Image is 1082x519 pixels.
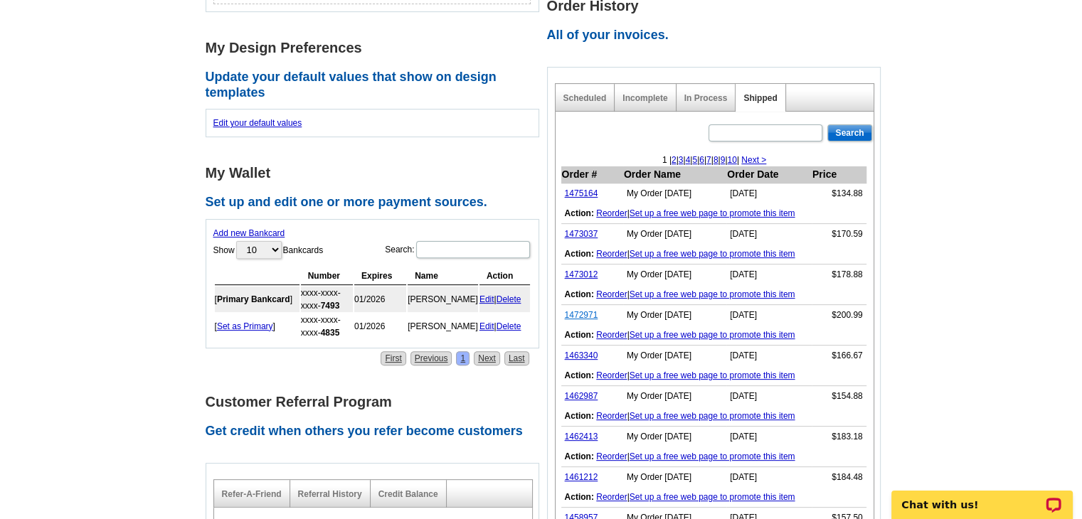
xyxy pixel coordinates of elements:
[563,93,607,103] a: Scheduled
[565,229,598,239] a: 1473037
[213,118,302,128] a: Edit your default values
[596,411,627,421] a: Reorder
[561,325,866,346] td: |
[301,287,353,312] td: xxxx-xxxx-xxxx-
[213,228,285,238] a: Add new Bankcard
[726,166,812,183] th: Order Date
[726,427,812,447] td: [DATE]
[479,314,530,339] td: |
[623,305,726,326] td: My Order [DATE]
[630,492,795,502] a: Set up a free web page to promote this item
[692,155,697,165] a: 5
[565,492,594,502] b: Action:
[743,93,777,103] a: Shipped
[479,294,494,304] a: Edit
[672,155,677,165] a: 2
[301,267,353,285] th: Number
[630,249,795,259] a: Set up a free web page to promote this item
[565,411,594,421] b: Action:
[565,289,594,299] b: Action:
[726,305,812,326] td: [DATE]
[565,370,594,380] b: Action:
[699,155,704,165] a: 6
[416,241,530,258] input: Search:
[812,467,866,488] td: $184.48
[596,492,627,502] a: Reorder
[354,314,406,339] td: 01/2026
[561,203,866,224] td: |
[812,427,866,447] td: $183.18
[561,446,866,467] td: |
[812,183,866,204] td: $134.88
[565,432,598,442] a: 1462413
[630,451,795,461] a: Set up a free web page to promote this item
[882,474,1082,519] iframe: LiveChat chat widget
[812,166,866,183] th: Price
[565,330,594,340] b: Action:
[561,365,866,386] td: |
[547,28,889,43] h2: All of your invoices.
[561,244,866,264] td: |
[354,267,406,285] th: Expires
[456,351,470,365] a: 1
[381,351,405,365] a: First
[561,406,866,427] td: |
[410,351,452,365] a: Previous
[565,472,598,482] a: 1461212
[630,208,795,218] a: Set up a free web page to promote this item
[479,321,494,331] a: Edit
[827,124,871,141] input: Search
[206,166,547,181] h1: My Wallet
[206,41,547,55] h1: My Design Preferences
[630,330,795,340] a: Set up a free web page to promote this item
[321,328,340,338] strong: 4835
[504,351,529,365] a: Last
[623,264,726,285] td: My Order [DATE]
[565,208,594,218] b: Action:
[565,310,598,320] a: 1472971
[727,155,736,165] a: 10
[408,267,478,285] th: Name
[623,166,726,183] th: Order Name
[686,155,691,165] a: 4
[721,155,726,165] a: 9
[561,284,866,305] td: |
[565,269,598,279] a: 1473012
[812,386,866,407] td: $154.88
[679,155,684,165] a: 3
[596,289,627,299] a: Reorder
[596,330,627,340] a: Reorder
[354,287,406,312] td: 01/2026
[726,183,812,204] td: [DATE]
[298,489,362,499] a: Referral History
[623,427,726,447] td: My Order [DATE]
[497,294,521,304] a: Delete
[726,467,812,488] td: [DATE]
[812,346,866,366] td: $166.67
[236,241,282,259] select: ShowBankcards
[623,224,726,245] td: My Order [DATE]
[622,93,667,103] a: Incomplete
[726,346,812,366] td: [DATE]
[714,155,718,165] a: 8
[812,264,866,285] td: $178.88
[630,370,795,380] a: Set up a free web page to promote this item
[474,351,500,365] a: Next
[812,305,866,326] td: $200.99
[630,411,795,421] a: Set up a free web page to promote this item
[812,224,866,245] td: $170.59
[706,155,711,165] a: 7
[596,451,627,461] a: Reorder
[623,346,726,366] td: My Order [DATE]
[630,289,795,299] a: Set up a free web page to promote this item
[623,467,726,488] td: My Order [DATE]
[726,264,812,285] td: [DATE]
[556,154,874,166] div: 1 | | | | | | | | | |
[497,321,521,331] a: Delete
[596,370,627,380] a: Reorder
[726,224,812,245] td: [DATE]
[726,386,812,407] td: [DATE]
[206,424,547,439] h2: Get credit when others you refer become customers
[565,451,594,461] b: Action:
